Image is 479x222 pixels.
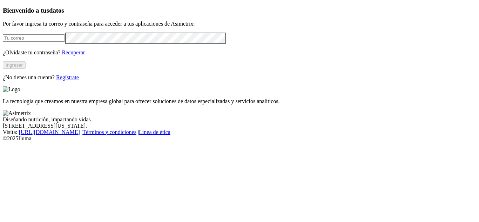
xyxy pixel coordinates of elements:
[3,86,20,93] img: Logo
[3,49,476,56] p: ¿Olvidaste tu contraseña?
[82,129,136,135] a: Términos y condiciones
[49,7,64,14] span: datos
[139,129,170,135] a: Línea de ética
[3,21,476,27] p: Por favor ingresa tu correo y contraseña para acceder a tus aplicaciones de Asimetrix:
[3,61,26,69] button: Ingresar
[3,116,476,123] div: Diseñando nutrición, impactando vidas.
[3,7,476,14] h3: Bienvenido a tus
[3,135,476,142] div: © 2025 Iluma
[3,123,476,129] div: [STREET_ADDRESS][US_STATE].
[3,34,65,42] input: Tu correo
[56,74,79,80] a: Regístrate
[3,74,476,81] p: ¿No tienes una cuenta?
[3,110,31,116] img: Asimetrix
[3,129,476,135] div: Visita : | |
[3,98,476,105] p: La tecnología que creamos en nuestra empresa global para ofrecer soluciones de datos especializad...
[62,49,85,55] a: Recuperar
[19,129,80,135] a: [URL][DOMAIN_NAME]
